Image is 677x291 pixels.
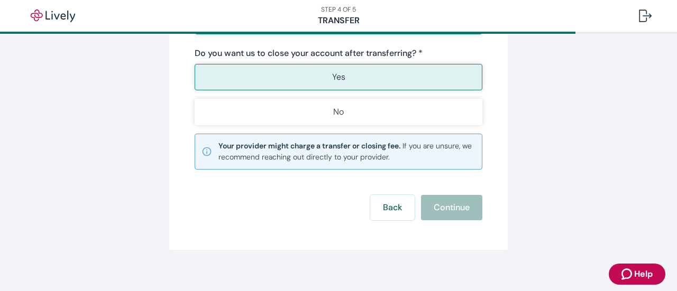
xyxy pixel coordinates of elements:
[609,264,665,285] button: Zendesk support iconHelp
[332,71,345,83] p: Yes
[195,47,423,60] label: Do you want us to close your account after transferring? *
[621,268,634,280] svg: Zendesk support icon
[218,141,400,151] strong: Your provider might charge a transfer or closing fee.
[634,268,653,280] span: Help
[195,64,482,90] button: Yes
[370,195,415,220] button: Back
[195,99,482,125] button: No
[218,140,475,163] small: If you are unsure, we recommend reaching out directly to your provider.
[333,106,344,118] p: No
[630,3,660,29] button: Log out
[23,10,83,22] img: Lively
